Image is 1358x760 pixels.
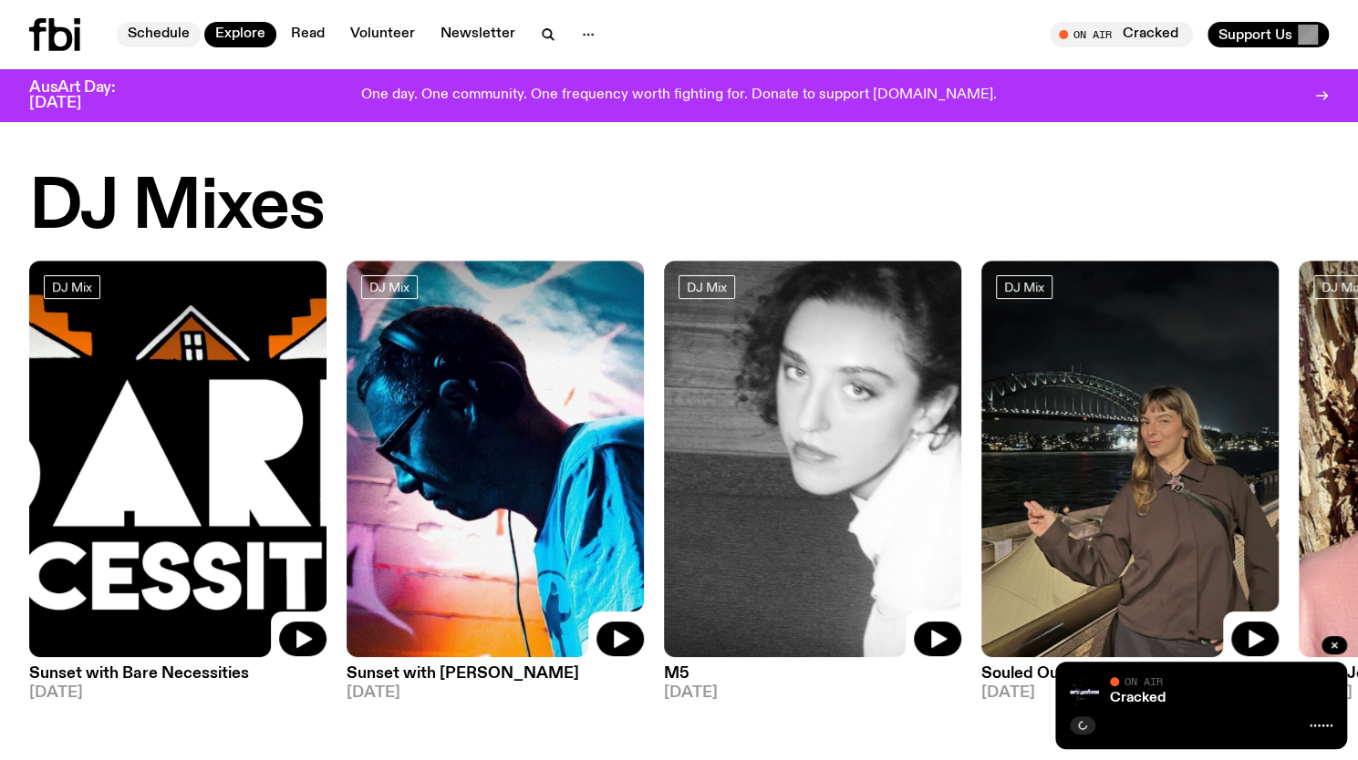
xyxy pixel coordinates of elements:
[664,261,961,657] img: A black and white photo of Lilly wearing a white blouse and looking up at the camera.
[687,281,727,294] span: DJ Mix
[981,261,1279,657] img: Izzy Page stands above looking down at Opera Bar. She poses in front of the Harbour Bridge in the...
[347,666,644,682] h3: Sunset with [PERSON_NAME]
[29,657,327,701] a: Sunset with Bare Necessities[DATE]
[430,22,526,47] a: Newsletter
[29,80,146,111] h3: AusArt Day: [DATE]
[29,685,327,701] span: [DATE]
[117,22,201,47] a: Schedule
[44,275,100,299] a: DJ Mix
[1208,22,1329,47] button: Support Us
[280,22,336,47] a: Read
[664,657,961,701] a: M5[DATE]
[996,275,1052,299] a: DJ Mix
[339,22,426,47] a: Volunteer
[29,666,327,682] h3: Sunset with Bare Necessities
[1050,22,1193,47] button: On AirCracked
[204,22,276,47] a: Explore
[664,666,961,682] h3: M5
[1218,26,1292,43] span: Support Us
[679,275,735,299] a: DJ Mix
[369,281,409,294] span: DJ Mix
[664,685,961,701] span: [DATE]
[29,261,327,657] img: Bare Necessities
[29,173,324,242] h2: DJ Mixes
[1070,676,1099,705] img: Logo for Podcast Cracked. Black background, with white writing, with glass smashing graphics
[347,657,644,701] a: Sunset with [PERSON_NAME][DATE]
[347,685,644,701] span: [DATE]
[1110,691,1166,705] a: Cracked
[981,685,1279,701] span: [DATE]
[981,657,1279,701] a: Souled Out with Swedish Fish[DATE]
[361,87,997,104] p: One day. One community. One frequency worth fighting for. Donate to support [DOMAIN_NAME].
[347,261,644,657] img: Simon Caldwell stands side on, looking downwards. He has headphones on. Behind him is a brightly ...
[361,275,418,299] a: DJ Mix
[52,281,92,294] span: DJ Mix
[1004,281,1044,294] span: DJ Mix
[981,666,1279,682] h3: Souled Out with Swedish Fish
[1125,675,1163,687] span: On Air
